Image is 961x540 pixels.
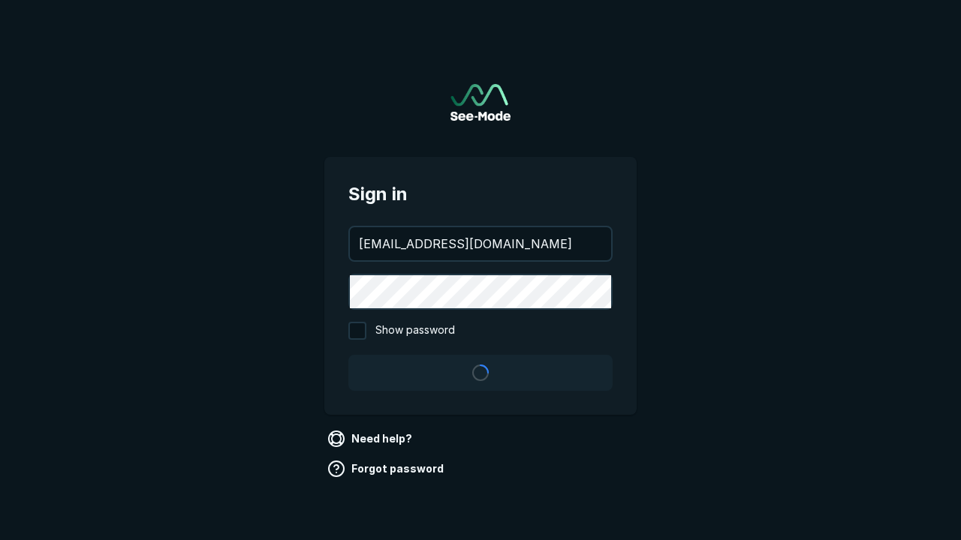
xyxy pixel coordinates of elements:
span: Sign in [348,181,613,208]
span: Show password [375,322,455,340]
a: Forgot password [324,457,450,481]
a: Go to sign in [450,84,511,121]
a: Need help? [324,427,418,451]
img: See-Mode Logo [450,84,511,121]
input: your@email.com [350,227,611,260]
